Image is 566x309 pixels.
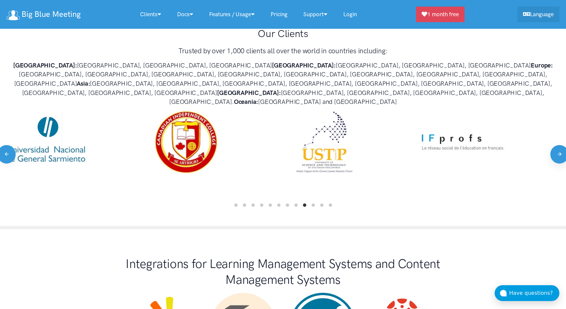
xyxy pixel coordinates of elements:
[303,203,306,207] li: Page dot 9
[275,109,374,175] img: ustp.png
[413,109,512,175] img: ifprofs.jpg
[132,7,169,22] a: Clients
[416,7,465,22] a: 1 month free
[169,7,201,22] a: Docs
[7,46,559,56] h3: Trusted by over 1,000 clients all over the world in countries including:
[509,289,559,297] div: Have questions?
[7,10,20,20] img: logo
[495,285,559,301] button: Have questions?
[320,203,323,207] li: Page dot 11
[13,62,77,69] strong: [GEOGRAPHIC_DATA]:
[234,203,238,207] li: Page dot 1
[136,109,236,175] img: canadian-indepedent-college.jpg
[312,203,315,207] li: Page dot 10
[295,7,335,22] a: Support
[263,7,295,22] a: Pricing
[277,203,281,207] li: Page dot 6
[234,98,258,106] strong: Oceania:
[531,62,553,69] strong: Europe:
[77,80,90,87] strong: Asia:
[517,7,559,22] a: Language
[217,89,281,97] strong: [GEOGRAPHIC_DATA]:
[7,7,81,22] a: Big Blue Meeting
[201,7,263,22] a: Features / Usage
[251,203,255,207] li: Page dot 3
[272,62,336,69] strong: [GEOGRAPHIC_DATA]:
[329,203,332,207] li: Page dot 12
[335,7,365,22] a: Login
[7,61,559,107] h4: [GEOGRAPHIC_DATA], [GEOGRAPHIC_DATA], [GEOGRAPHIC_DATA] [GEOGRAPHIC_DATA], [GEOGRAPHIC_DATA], [GE...
[260,203,263,207] li: Page dot 4
[243,203,246,207] li: Page dot 2
[118,256,448,287] h1: Integrations for Learning Management Systems and Content Management Systems
[269,203,272,207] li: Page dot 5
[286,203,289,207] li: Page dot 7
[294,203,298,207] li: Page dot 8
